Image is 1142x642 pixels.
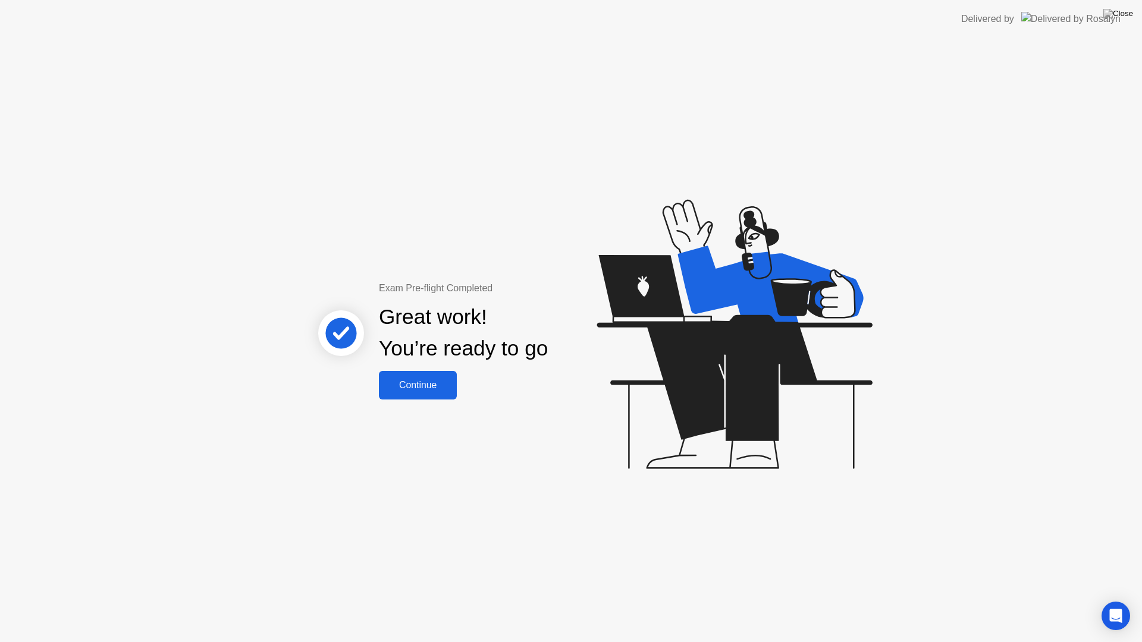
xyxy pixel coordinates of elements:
img: Delivered by Rosalyn [1021,12,1121,26]
div: Delivered by [961,12,1014,26]
div: Continue [382,380,453,391]
img: Close [1103,9,1133,18]
div: Open Intercom Messenger [1102,602,1130,630]
div: Great work! You’re ready to go [379,301,548,364]
button: Continue [379,371,457,399]
div: Exam Pre-flight Completed [379,281,625,295]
